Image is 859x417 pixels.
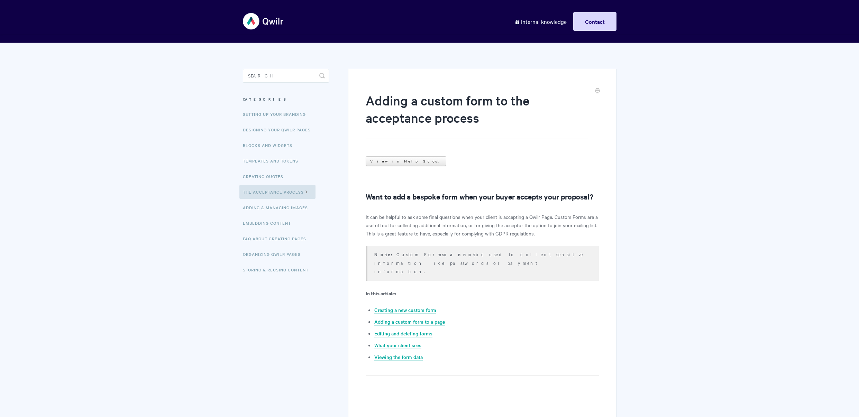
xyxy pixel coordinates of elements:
[374,330,432,337] a: Editing and deleting forms
[243,169,289,183] a: Creating Quotes
[243,69,329,83] input: Search
[243,216,296,230] a: Embedding Content
[243,232,311,245] a: FAQ About Creating Pages
[509,12,572,31] a: Internal knowledge
[573,12,616,31] a: Contact
[243,247,306,261] a: Organizing Qwilr Pages
[366,156,446,166] a: View in Help Scout
[374,318,445,326] a: Adding a custom form to a page
[243,8,284,34] img: Qwilr Help Center
[366,191,598,202] h2: Want to add a bespoke form when your buyer accepts your proposal?
[243,107,311,121] a: Setting up your Branding
[239,185,316,199] a: The Acceptance Process
[366,92,588,139] h1: Adding a custom form to the acceptance process
[366,289,396,297] strong: In this article:
[374,353,423,361] a: Viewing the form data
[243,263,314,277] a: Storing & Reusing Content
[444,251,476,258] strong: cannot
[374,306,436,314] a: Creating a new custom form
[374,251,396,258] strong: Note:
[374,250,590,275] p: Custom Forms be used to collect sensitive information like passwords or payment information.
[374,342,421,349] a: What your client sees
[595,87,600,95] a: Print this Article
[243,201,313,214] a: Adding & Managing Images
[243,154,303,168] a: Templates and Tokens
[366,213,598,238] p: It can be helpful to ask some final questions when your client is accepting a Qwilr Page. Custom ...
[243,138,298,152] a: Blocks and Widgets
[243,123,316,137] a: Designing Your Qwilr Pages
[243,93,329,105] h3: Categories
